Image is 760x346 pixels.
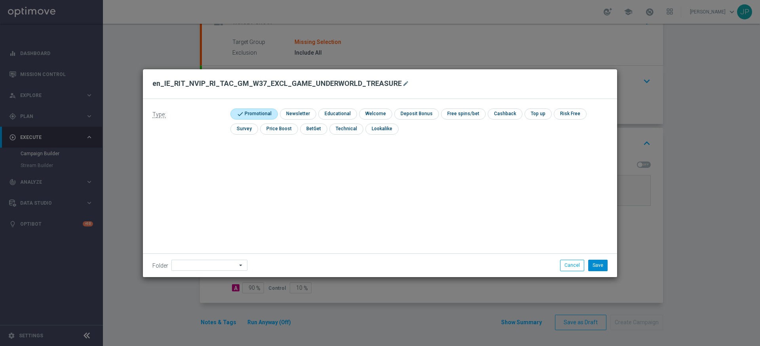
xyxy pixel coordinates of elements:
[403,80,409,87] i: mode_edit
[152,111,166,118] span: Type:
[588,260,608,271] button: Save
[152,79,402,88] h2: en_IE_RIT_NVIP_RI_TAC_GM_W37_EXCL_GAME_UNDERWORLD_TREASURE
[402,79,412,88] button: mode_edit
[237,260,245,270] i: arrow_drop_down
[152,262,168,269] label: Folder
[560,260,584,271] button: Cancel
